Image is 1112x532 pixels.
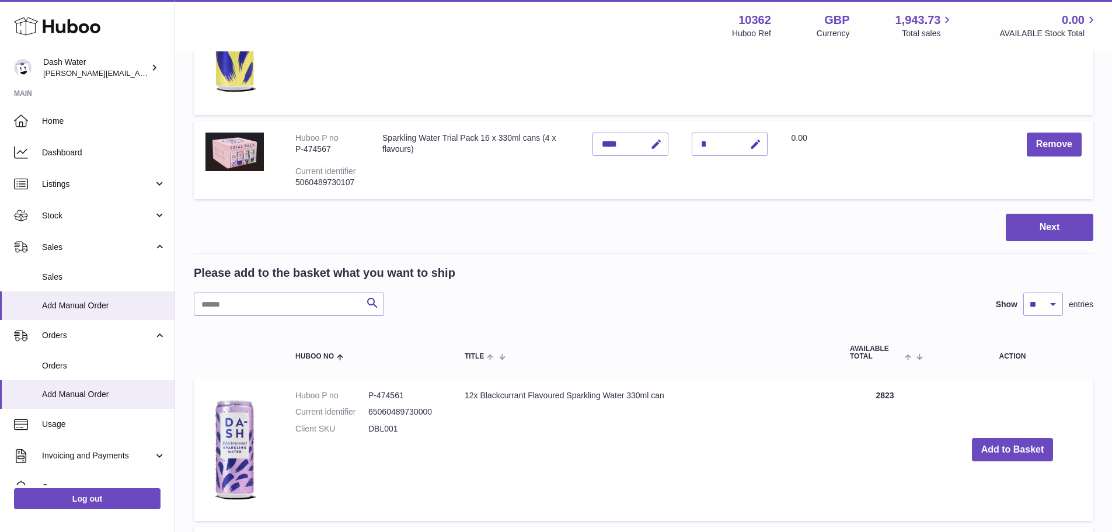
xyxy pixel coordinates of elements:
[42,419,166,430] span: Usage
[42,450,154,461] span: Invoicing and Payments
[895,12,941,28] span: 1,943.73
[932,333,1093,372] th: Action
[1069,299,1093,310] span: entries
[42,116,166,127] span: Home
[368,406,441,418] dd: 65060489730000
[43,57,148,79] div: Dash Water
[295,144,359,155] div: P-474567
[996,299,1017,310] label: Show
[368,423,441,434] dd: DBL001
[42,389,166,400] span: Add Manual Order
[453,378,838,521] td: 12x Blackcurrant Flavoured Sparkling Water 330ml can
[42,330,154,341] span: Orders
[1027,133,1082,157] button: Remove
[42,147,166,158] span: Dashboard
[205,390,264,507] img: 12x Blackcurrant Flavoured Sparkling Water 330ml can
[42,272,166,283] span: Sales
[194,265,455,281] h2: Please add to the basket what you want to ship
[850,345,902,360] span: AVAILABLE Total
[902,28,954,39] span: Total sales
[368,390,441,401] dd: P-474561
[14,59,32,77] img: james@dash-water.com
[295,166,356,176] div: Current identifier
[738,12,771,28] strong: 10362
[295,423,368,434] dt: Client SKU
[732,28,771,39] div: Huboo Ref
[205,133,264,171] img: Sparkling Water Trial Pack 16 x 330ml cans (4 x flavours)
[895,12,954,39] a: 1,943.73 Total sales
[838,378,932,521] td: 2823
[42,179,154,190] span: Listings
[1006,214,1093,241] button: Next
[42,300,166,311] span: Add Manual Order
[371,121,581,199] td: Sparkling Water Trial Pack 16 x 330ml cans (4 x flavours)
[295,406,368,418] dt: Current identifier
[999,28,1098,39] span: AVAILABLE Stock Total
[999,12,1098,39] a: 0.00 AVAILABLE Stock Total
[972,438,1054,462] button: Add to Basket
[42,242,154,253] span: Sales
[42,210,154,221] span: Stock
[295,133,339,142] div: Huboo P no
[824,12,849,28] strong: GBP
[42,482,166,493] span: Cases
[295,353,334,360] span: Huboo no
[295,177,359,188] div: 5060489730107
[14,488,161,509] a: Log out
[817,28,850,39] div: Currency
[43,68,234,78] span: [PERSON_NAME][EMAIL_ADDRESS][DOMAIN_NAME]
[1062,12,1085,28] span: 0.00
[42,360,166,371] span: Orders
[295,390,368,401] dt: Huboo P no
[791,133,807,142] span: 0.00
[465,353,484,360] span: Title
